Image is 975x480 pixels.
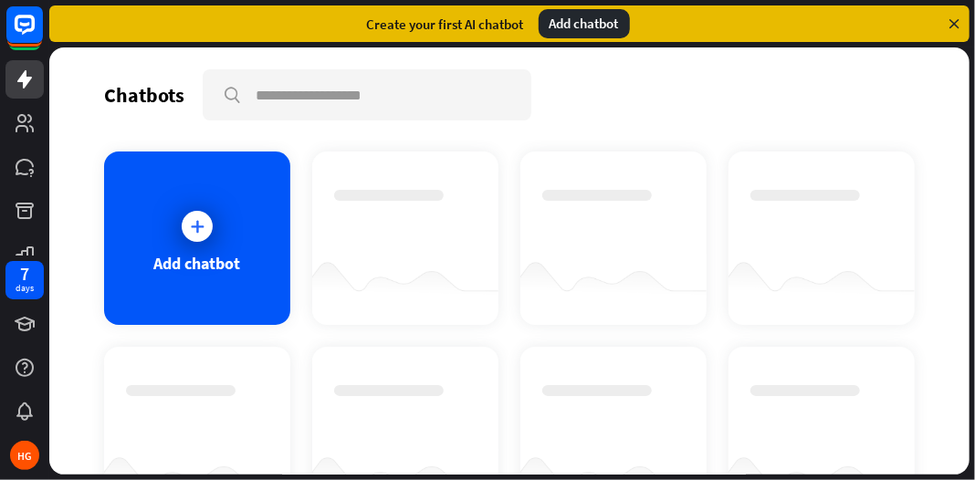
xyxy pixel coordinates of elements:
div: days [16,282,34,295]
div: Create your first AI chatbot [367,16,524,33]
div: Add chatbot [154,253,241,274]
a: 7 days [5,261,44,299]
button: Open LiveChat chat widget [15,7,69,62]
div: Add chatbot [539,9,630,38]
div: 7 [20,266,29,282]
div: HG [10,441,39,470]
div: Chatbots [104,82,184,108]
